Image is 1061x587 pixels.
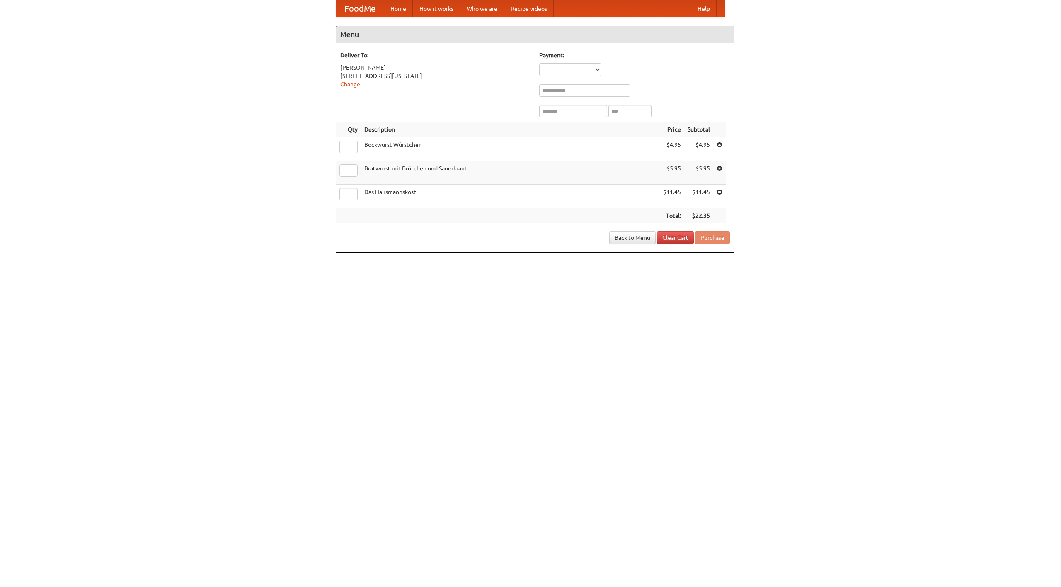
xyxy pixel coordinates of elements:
[340,72,531,80] div: [STREET_ADDRESS][US_STATE]
[336,0,384,17] a: FoodMe
[660,208,684,224] th: Total:
[340,63,531,72] div: [PERSON_NAME]
[695,231,730,244] button: Purchase
[340,51,531,59] h5: Deliver To:
[660,185,684,208] td: $11.45
[684,137,713,161] td: $4.95
[413,0,460,17] a: How it works
[684,208,713,224] th: $22.35
[336,122,361,137] th: Qty
[361,185,660,208] td: Das Hausmannskost
[504,0,554,17] a: Recipe videos
[336,26,734,43] h4: Menu
[361,161,660,185] td: Bratwurst mit Brötchen und Sauerkraut
[684,161,713,185] td: $5.95
[660,122,684,137] th: Price
[609,231,656,244] a: Back to Menu
[657,231,694,244] a: Clear Cart
[361,137,660,161] td: Bockwurst Würstchen
[460,0,504,17] a: Who we are
[691,0,717,17] a: Help
[660,137,684,161] td: $4.95
[684,122,713,137] th: Subtotal
[539,51,730,59] h5: Payment:
[361,122,660,137] th: Description
[384,0,413,17] a: Home
[660,161,684,185] td: $5.95
[340,81,360,88] a: Change
[684,185,713,208] td: $11.45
